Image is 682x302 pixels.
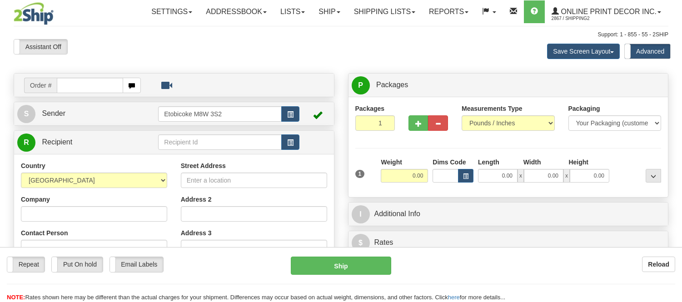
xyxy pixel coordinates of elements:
span: 2867 / Shipping2 [552,14,620,23]
span: Order # [24,78,57,93]
label: Measurements Type [462,104,523,113]
span: Sender [42,109,65,117]
a: Lists [274,0,312,23]
label: Width [523,158,541,167]
img: logo2867.jpg [14,2,54,25]
label: Email Labels [110,257,163,272]
label: Packaging [568,104,600,113]
button: Ship [291,257,391,275]
label: Put On hold [52,257,102,272]
label: Weight [381,158,402,167]
span: Recipient [42,138,72,146]
span: x [563,169,570,183]
label: Packages [355,104,385,113]
button: Reload [642,257,675,272]
span: Packages [376,81,408,89]
span: S [17,105,35,123]
label: Assistant Off [14,40,67,54]
a: R Recipient [17,133,143,152]
div: Support: 1 - 855 - 55 - 2SHIP [14,31,668,39]
a: here [448,294,460,301]
a: P Packages [352,76,665,94]
label: Company [21,195,50,204]
span: Online Print Decor Inc. [559,8,657,15]
a: IAdditional Info [352,205,665,223]
iframe: chat widget [661,104,681,197]
label: Country [21,161,45,170]
label: Repeat [7,257,45,272]
label: Length [478,158,499,167]
label: Dims Code [433,158,466,167]
input: Sender Id [158,106,281,122]
label: Contact Person [21,228,68,238]
span: x [518,169,524,183]
input: Recipient Id [158,134,281,150]
button: Save Screen Layout [547,44,620,59]
a: Settings [144,0,199,23]
span: I [352,205,370,223]
label: Height [568,158,588,167]
label: Address 2 [181,195,212,204]
span: P [352,76,370,94]
b: Reload [648,261,669,268]
a: Ship [312,0,347,23]
a: Online Print Decor Inc. 2867 / Shipping2 [545,0,668,23]
span: NOTE: [7,294,25,301]
label: Address 3 [181,228,212,238]
span: R [17,134,35,152]
a: $Rates [352,233,665,252]
label: Street Address [181,161,226,170]
a: S Sender [17,104,158,123]
span: 1 [355,170,365,178]
div: ... [646,169,661,183]
a: Shipping lists [347,0,422,23]
span: $ [352,234,370,252]
a: Addressbook [199,0,274,23]
a: Reports [422,0,475,23]
label: Advanced [625,44,670,59]
input: Enter a location [181,173,327,188]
